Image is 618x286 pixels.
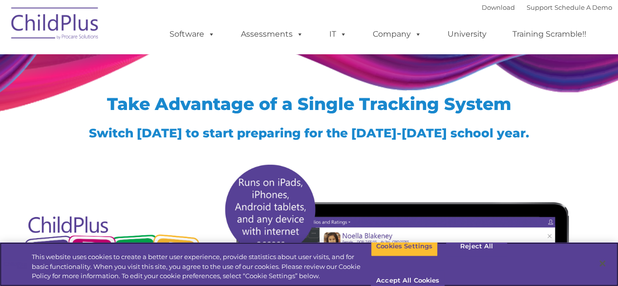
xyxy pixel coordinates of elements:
[554,3,612,11] a: Schedule A Demo
[527,3,553,11] a: Support
[231,24,313,44] a: Assessments
[371,236,438,257] button: Cookies Settings
[160,24,225,44] a: Software
[446,236,507,257] button: Reject All
[107,93,511,114] span: Take Advantage of a Single Tracking System
[482,3,515,11] a: Download
[6,0,104,49] img: ChildPlus by Procare Solutions
[32,252,371,281] div: This website uses cookies to create a better user experience, provide statistics about user visit...
[320,24,357,44] a: IT
[89,126,529,140] span: Switch [DATE] to start preparing for the [DATE]-[DATE] school year.
[438,24,496,44] a: University
[503,24,596,44] a: Training Scramble!!
[482,3,612,11] font: |
[592,253,613,274] button: Close
[363,24,431,44] a: Company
